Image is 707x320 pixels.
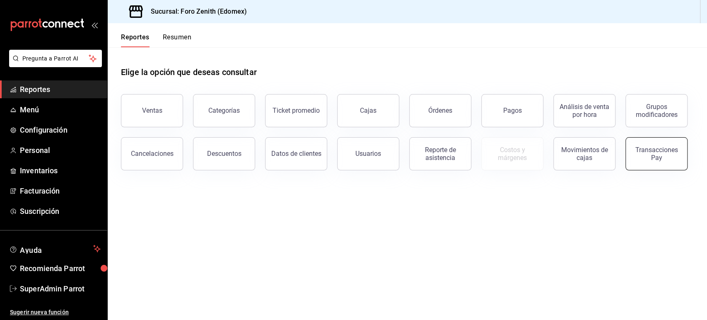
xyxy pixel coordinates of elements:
button: Grupos modificadores [625,94,688,127]
span: Personal [20,145,101,156]
span: Pregunta a Parrot AI [22,54,89,63]
div: Costos y márgenes [487,146,538,162]
button: Transacciones Pay [625,137,688,170]
div: Análisis de venta por hora [559,103,610,119]
div: Grupos modificadores [631,103,682,119]
button: Análisis de venta por hora [553,94,615,127]
button: Ventas [121,94,183,127]
div: Cajas [360,107,376,114]
span: Reportes [20,84,101,95]
button: Descuentos [193,137,255,170]
button: Pagos [481,94,543,127]
div: Ticket promedio [273,107,320,114]
button: Pregunta a Parrot AI [9,50,102,67]
button: Reportes [121,33,150,47]
button: open_drawer_menu [91,22,98,28]
div: Datos de clientes [271,150,321,158]
button: Movimientos de cajas [553,137,615,170]
button: Contrata inventarios para ver este reporte [481,137,543,170]
button: Ticket promedio [265,94,327,127]
h3: Sucursal: Foro Zenith (Edomex) [144,7,247,17]
h1: Elige la opción que deseas consultar [121,66,257,78]
div: Reporte de asistencia [415,146,466,162]
span: Configuración [20,124,101,136]
span: Inventarios [20,165,101,176]
span: Ayuda [20,244,90,254]
span: SuperAdmin Parrot [20,283,101,294]
div: Transacciones Pay [631,146,682,162]
div: Ventas [142,107,162,114]
div: Cancelaciones [131,150,174,158]
button: Resumen [163,33,191,47]
div: Categorías [208,107,240,114]
button: Órdenes [409,94,471,127]
button: Cajas [337,94,399,127]
button: Usuarios [337,137,399,170]
button: Categorías [193,94,255,127]
button: Cancelaciones [121,137,183,170]
span: Sugerir nueva función [10,308,101,317]
div: navigation tabs [121,33,191,47]
span: Suscripción [20,206,101,217]
div: Movimientos de cajas [559,146,610,162]
button: Datos de clientes [265,137,327,170]
button: Reporte de asistencia [409,137,471,170]
a: Pregunta a Parrot AI [6,60,102,69]
div: Usuarios [355,150,381,158]
span: Recomienda Parrot [20,263,101,274]
span: Facturación [20,185,101,196]
span: Menú [20,104,101,115]
div: Descuentos [207,150,241,158]
div: Pagos [503,107,522,114]
div: Órdenes [428,107,452,114]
